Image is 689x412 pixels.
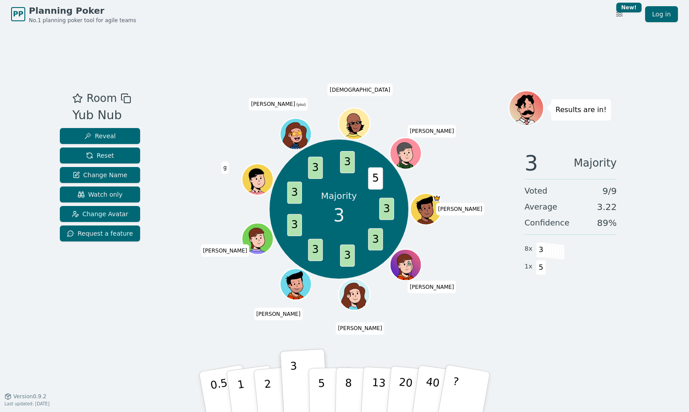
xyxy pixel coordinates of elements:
span: Reset [86,151,114,160]
span: 3 [333,202,344,229]
span: Change Avatar [72,210,129,218]
span: 3 [368,229,383,251]
span: 3 [287,182,301,204]
span: 3 [536,242,546,257]
button: Reveal [60,128,140,144]
span: 3 [379,198,394,220]
span: Voted [525,185,548,197]
button: New! [611,6,627,22]
button: Request a feature [60,225,140,241]
span: Change Name [73,171,127,179]
span: 3 [308,239,322,261]
a: PPPlanning PokerNo.1 planning poker tool for agile teams [11,4,136,24]
span: 8 x [525,244,532,254]
button: Add as favourite [72,90,83,106]
p: Majority [321,190,357,202]
button: Click to change your avatar [281,119,310,149]
span: 3 [308,157,322,179]
span: Click to change your name [336,322,384,334]
button: Change Name [60,167,140,183]
span: Click to change your name [254,308,303,320]
span: Click to change your name [221,161,229,174]
span: Click to change your name [407,281,456,293]
span: Average [525,201,557,213]
span: Request a feature [67,229,133,238]
span: Click to change your name [328,84,392,96]
span: Jim is the host [433,194,441,202]
span: 1 x [525,262,532,272]
span: 3 [340,152,354,174]
span: Click to change your name [407,125,456,137]
span: 89 % [597,217,617,229]
span: No.1 planning poker tool for agile teams [29,17,136,24]
div: Yub Nub [72,106,131,124]
button: Change Avatar [60,206,140,222]
p: Results are in! [556,104,607,116]
span: 9 / 9 [603,185,617,197]
span: 3 [287,214,301,237]
span: PP [13,9,23,19]
span: Majority [574,152,617,174]
span: Click to change your name [201,244,250,257]
span: Room [86,90,117,106]
span: Click to change your name [249,98,308,110]
span: Last updated: [DATE] [4,401,50,406]
div: New! [616,3,642,12]
a: Log in [645,6,678,22]
span: (you) [295,103,306,107]
span: Click to change your name [436,203,485,215]
span: Version 0.9.2 [13,393,47,400]
button: Watch only [60,187,140,202]
span: 5 [536,260,546,275]
span: 3 [525,152,538,174]
span: Confidence [525,217,569,229]
button: Reset [60,148,140,163]
span: Planning Poker [29,4,136,17]
span: Watch only [78,190,123,199]
span: 3 [340,245,354,267]
button: Version0.9.2 [4,393,47,400]
span: 5 [368,167,383,190]
p: 3 [290,360,300,408]
span: Reveal [84,132,116,140]
span: 3.22 [597,201,617,213]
